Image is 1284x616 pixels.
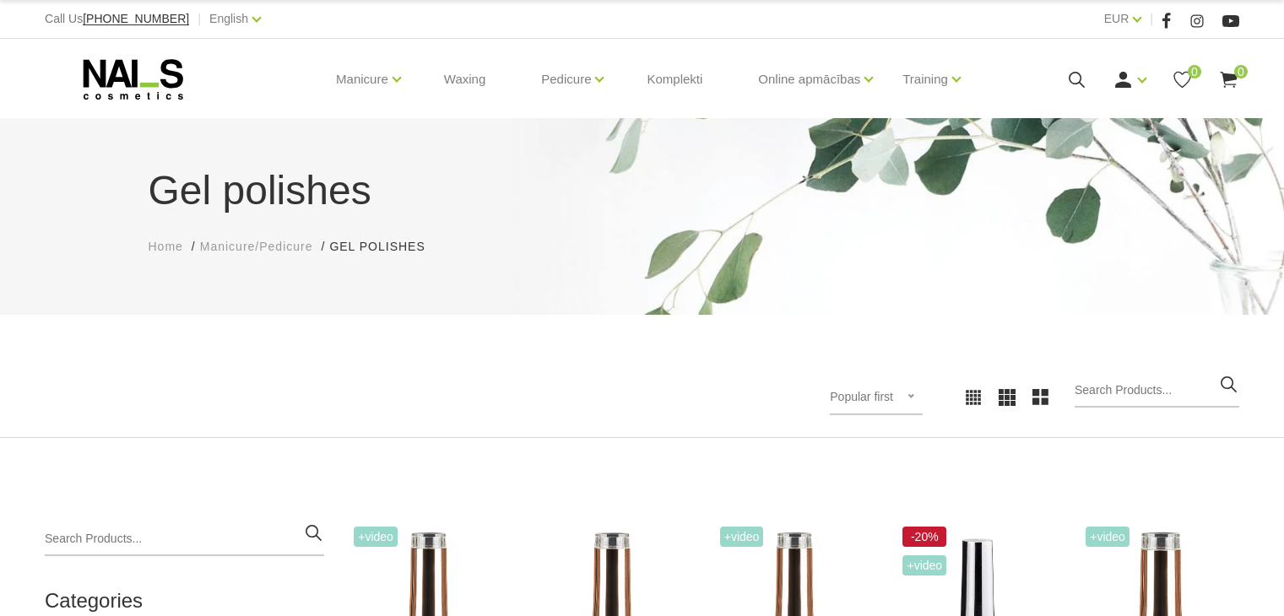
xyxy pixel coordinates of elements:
input: Search Products... [45,522,324,556]
span: +Video [1086,527,1130,547]
span: | [198,8,201,30]
span: Popular first [830,390,893,403]
span: 0 [1234,65,1248,78]
a: English [209,8,248,29]
span: Home [149,240,183,253]
a: EUR [1104,8,1130,29]
a: Waxing [431,39,499,120]
a: Home [149,238,183,256]
a: Online apmācības [758,46,860,113]
a: 0 [1218,69,1239,90]
h2: Categories [45,590,324,612]
a: Manicure [336,46,388,113]
a: Training [902,46,948,113]
a: 0 [1172,69,1193,90]
a: Pedicure [541,46,591,113]
span: 0 [1188,65,1201,78]
span: +Video [902,555,946,575]
a: [PHONE_NUMBER] [83,13,189,25]
div: Call Us [45,8,189,30]
span: +Video [354,527,398,547]
span: Manicure/Pedicure [200,240,313,253]
a: Komplekti [633,39,716,120]
span: -20% [902,527,946,547]
a: Manicure/Pedicure [200,238,313,256]
span: +Video [720,527,764,547]
h1: Gel polishes [149,160,1136,221]
span: [PHONE_NUMBER] [83,12,189,25]
li: Gel polishes [329,238,442,256]
span: | [1150,8,1153,30]
input: Search Products... [1075,374,1239,408]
